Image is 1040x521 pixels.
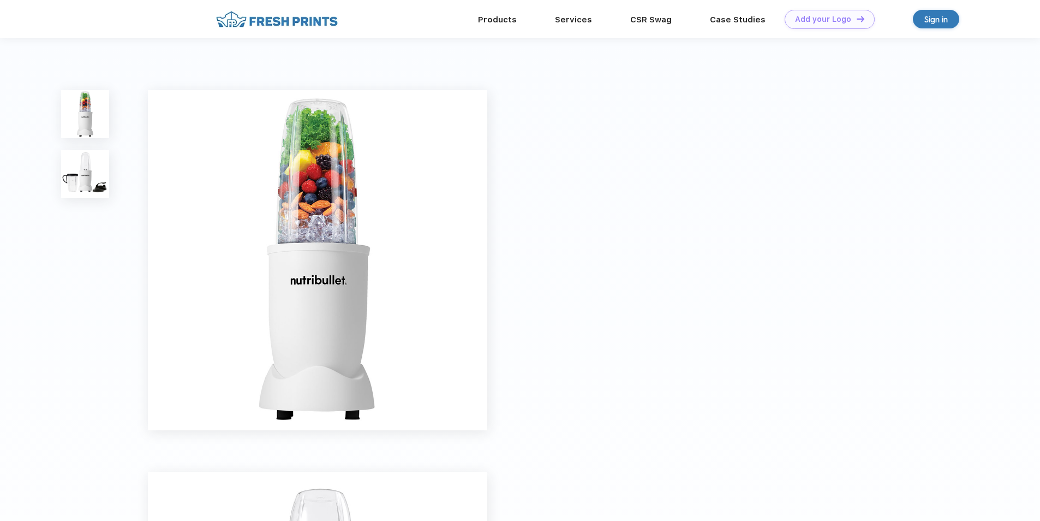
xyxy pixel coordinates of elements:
[61,150,109,198] img: func=resize&h=100
[924,13,948,26] div: Sign in
[795,15,851,24] div: Add your Logo
[61,90,109,138] img: func=resize&h=100
[913,10,959,28] a: Sign in
[213,10,341,29] img: fo%20logo%202.webp
[148,90,487,430] img: func=resize&h=640
[478,15,517,25] a: Products
[857,16,864,22] img: DT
